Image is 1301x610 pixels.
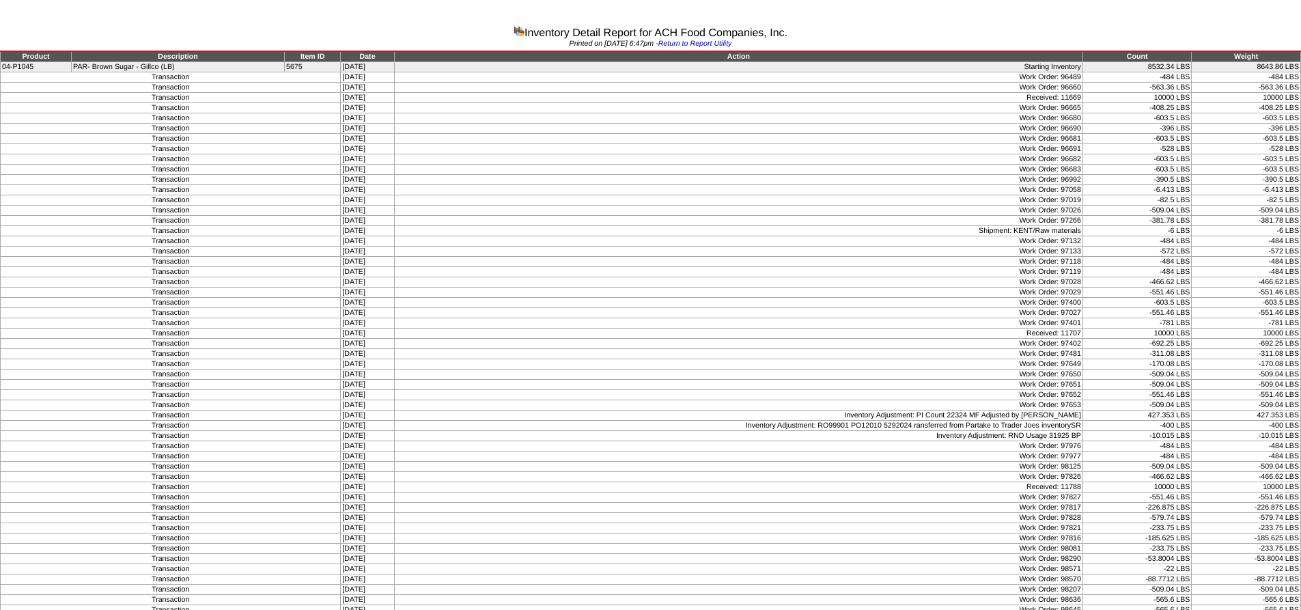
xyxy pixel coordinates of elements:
td: -781 LBS [1082,318,1192,329]
td: [DATE] [341,513,394,523]
td: [DATE] [341,390,394,400]
td: Transaction [1,503,341,513]
td: Transaction [1,93,341,103]
td: -509.04 LBS [1192,400,1301,411]
td: -509.04 LBS [1082,370,1192,380]
td: [DATE] [341,595,394,605]
td: Transaction [1,267,341,277]
td: Transaction [1,421,341,431]
td: -484 LBS [1192,441,1301,452]
td: Work Order: 98125 [394,462,1082,472]
td: -6.413 LBS [1082,185,1192,195]
td: PAR- Brown Sugar - Gillco (LB) [72,62,285,72]
td: Work Order: 96992 [394,175,1082,185]
td: 04-P1045 [1,62,72,72]
td: Work Order: 97028 [394,277,1082,288]
td: Item ID [284,51,340,62]
td: Transaction [1,124,341,134]
td: Date [341,51,394,62]
td: Weight [1192,51,1301,62]
td: Transaction [1,574,341,585]
td: Transaction [1,441,341,452]
td: -484 LBS [1082,267,1192,277]
td: -484 LBS [1192,236,1301,247]
td: Work Order: 97400 [394,298,1082,308]
td: [DATE] [341,462,394,472]
td: Inventory Adjustment: RO99901 PO12010 5292024 ransferred from Partake to Trader Joes inventorySR [394,421,1082,431]
td: Transaction [1,277,341,288]
td: -226.875 LBS [1192,503,1301,513]
td: -563.36 LBS [1082,83,1192,93]
td: Transaction [1,298,341,308]
td: -528 LBS [1192,144,1301,154]
td: [DATE] [341,165,394,175]
td: Transaction [1,134,341,144]
td: Work Order: 97027 [394,308,1082,318]
td: -408.25 LBS [1082,103,1192,113]
td: Transaction [1,564,341,574]
td: [DATE] [341,195,394,206]
td: 10000 LBS [1082,93,1192,103]
td: Work Order: 97481 [394,349,1082,359]
td: Transaction [1,226,341,236]
td: -551.46 LBS [1082,390,1192,400]
td: Transaction [1,216,341,226]
td: -551.46 LBS [1082,308,1192,318]
td: [DATE] [341,452,394,462]
td: -692.25 LBS [1192,339,1301,349]
td: -509.04 LBS [1082,380,1192,390]
td: Work Order: 98570 [394,574,1082,585]
td: 10000 LBS [1082,329,1192,339]
td: Transaction [1,482,341,493]
td: -484 LBS [1082,257,1192,267]
td: -572 LBS [1192,247,1301,257]
td: [DATE] [341,308,394,318]
td: Work Order: 97649 [394,359,1082,370]
td: -82.5 LBS [1192,195,1301,206]
td: [DATE] [341,564,394,574]
td: -509.04 LBS [1192,206,1301,216]
td: Description [72,51,285,62]
td: Transaction [1,113,341,124]
td: Work Order: 97821 [394,523,1082,533]
td: Work Order: 97119 [394,267,1082,277]
td: [DATE] [341,288,394,298]
td: Work Order: 98290 [394,554,1082,564]
td: 8643.86 LBS [1192,62,1301,72]
td: -22 LBS [1192,564,1301,574]
td: 427.353 LBS [1082,411,1192,421]
td: [DATE] [341,533,394,544]
td: Work Order: 98207 [394,585,1082,595]
td: [DATE] [341,62,394,72]
td: Transaction [1,288,341,298]
td: -233.75 LBS [1192,544,1301,554]
td: [DATE] [341,206,394,216]
td: -396 LBS [1192,124,1301,134]
td: Work Order: 96665 [394,103,1082,113]
td: -603.5 LBS [1192,113,1301,124]
td: Transaction [1,339,341,349]
td: -185.625 LBS [1082,533,1192,544]
td: 427.353 LBS [1192,411,1301,421]
td: -528 LBS [1082,144,1192,154]
td: Transaction [1,154,341,165]
td: Work Order: 97132 [394,236,1082,247]
td: -603.5 LBS [1192,134,1301,144]
td: Transaction [1,329,341,339]
td: -692.25 LBS [1082,339,1192,349]
td: [DATE] [341,318,394,329]
td: Transaction [1,390,341,400]
td: -509.04 LBS [1082,400,1192,411]
td: -603.5 LBS [1082,134,1192,144]
td: -603.5 LBS [1082,113,1192,124]
td: Work Order: 97650 [394,370,1082,380]
td: -82.5 LBS [1082,195,1192,206]
td: -551.46 LBS [1192,308,1301,318]
td: -509.04 LBS [1082,462,1192,472]
td: [DATE] [341,574,394,585]
td: Work Order: 96683 [394,165,1082,175]
td: 10000 LBS [1082,482,1192,493]
td: -466.62 LBS [1082,472,1192,482]
td: Transaction [1,247,341,257]
td: Received: 11707 [394,329,1082,339]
